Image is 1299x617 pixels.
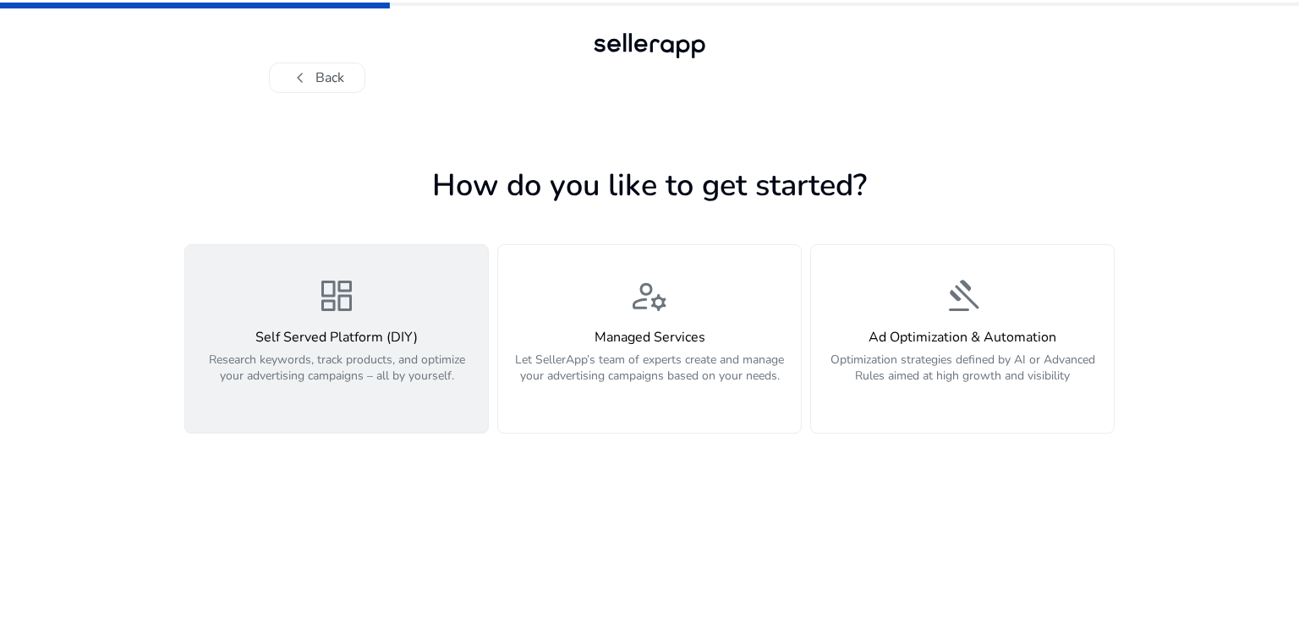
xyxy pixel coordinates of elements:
[195,330,478,346] h4: Self Served Platform (DIY)
[316,276,357,316] span: dashboard
[821,330,1104,346] h4: Ad Optimization & Automation
[195,352,478,402] p: Research keywords, track products, and optimize your advertising campaigns – all by yourself.
[184,167,1115,204] h1: How do you like to get started?
[629,276,670,316] span: manage_accounts
[508,330,791,346] h4: Managed Services
[184,244,489,434] button: dashboardSelf Served Platform (DIY)Research keywords, track products, and optimize your advertisi...
[810,244,1115,434] button: gavelAd Optimization & AutomationOptimization strategies defined by AI or Advanced Rules aimed at...
[269,63,365,93] button: chevron_leftBack
[942,276,983,316] span: gavel
[497,244,802,434] button: manage_accountsManaged ServicesLet SellerApp’s team of experts create and manage your advertising...
[290,68,310,88] span: chevron_left
[821,352,1104,402] p: Optimization strategies defined by AI or Advanced Rules aimed at high growth and visibility
[508,352,791,402] p: Let SellerApp’s team of experts create and manage your advertising campaigns based on your needs.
